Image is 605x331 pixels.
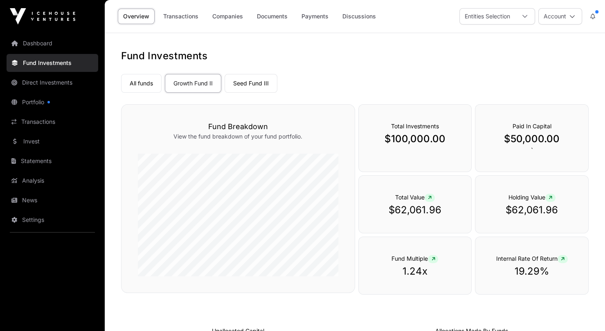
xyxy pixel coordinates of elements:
h3: Fund Breakdown [138,121,338,132]
a: Fund Investments [7,54,98,72]
span: Total Investments [391,123,439,130]
a: Seed Fund III [225,74,277,93]
span: Total Value [395,194,435,201]
p: 19.29% [492,265,572,278]
a: Payments [296,9,334,24]
p: View the fund breakdown of your fund portfolio. [138,132,338,141]
a: News [7,191,98,209]
span: Fund Multiple [391,255,438,262]
p: $50,000.00 [492,132,572,145]
a: Transactions [7,113,98,131]
iframe: Chat Widget [564,292,605,331]
a: Dashboard [7,34,98,52]
p: $62,061.96 [375,204,455,217]
a: Portfolio [7,93,98,111]
a: Analysis [7,172,98,190]
a: Documents [252,9,293,24]
a: Discussions [337,9,381,24]
div: ` [475,104,589,172]
span: Holding Value [508,194,556,201]
a: Overview [118,9,155,24]
a: Growth Fund II [165,74,221,93]
button: Account [538,8,582,25]
img: Icehouse Ventures Logo [10,8,75,25]
a: Statements [7,152,98,170]
p: $100,000.00 [375,132,455,145]
a: Settings [7,211,98,229]
span: Internal Rate Of Return [496,255,568,262]
p: 1.24x [375,265,455,278]
div: 聊天小组件 [564,292,605,331]
div: Entities Selection [460,9,515,24]
p: $62,061.96 [492,204,572,217]
a: Companies [207,9,248,24]
a: Transactions [158,9,204,24]
a: All funds [121,74,162,93]
h1: Fund Investments [121,49,589,63]
span: Paid In Capital [513,123,551,130]
a: Invest [7,132,98,150]
a: Direct Investments [7,74,98,92]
